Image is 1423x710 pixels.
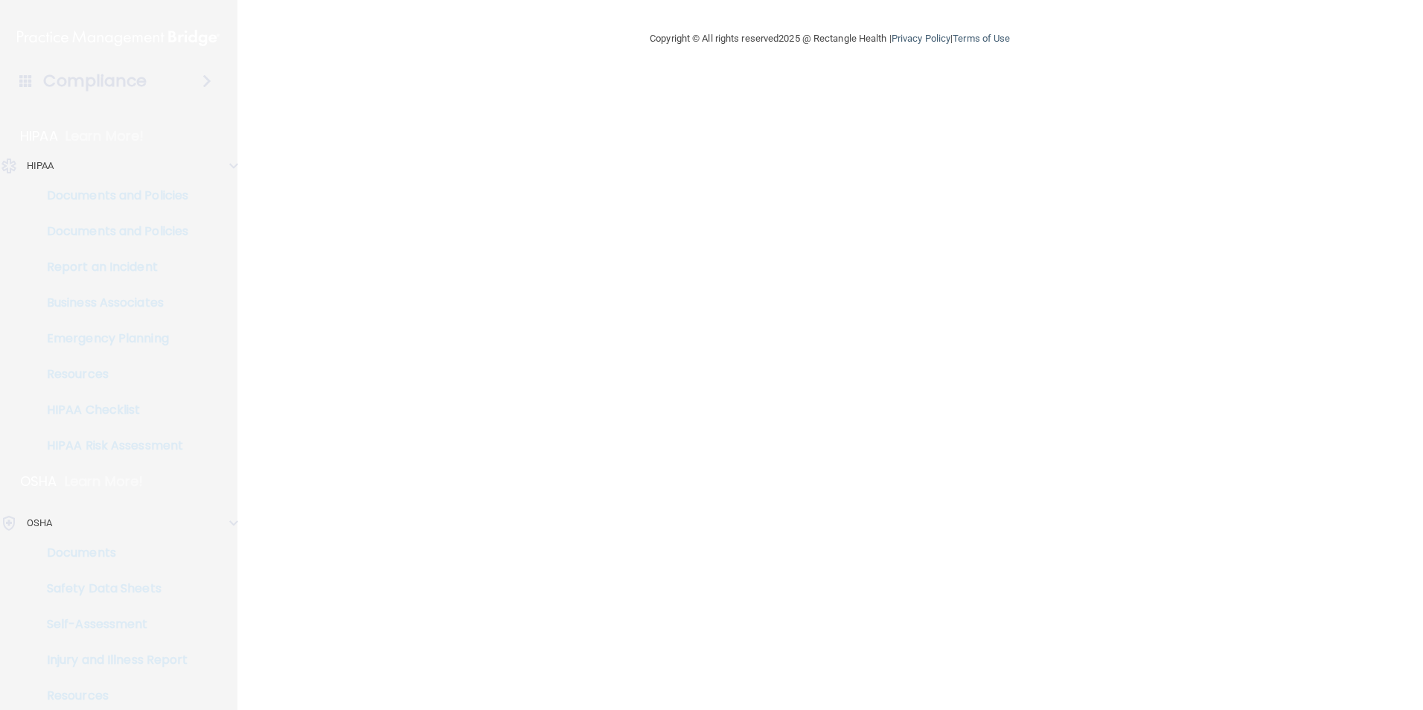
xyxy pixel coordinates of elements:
[10,367,213,382] p: Resources
[10,331,213,346] p: Emergency Planning
[10,546,213,560] p: Documents
[17,23,220,53] img: PMB logo
[10,438,213,453] p: HIPAA Risk Assessment
[953,33,1010,44] a: Terms of Use
[10,581,213,596] p: Safety Data Sheets
[558,15,1101,63] div: Copyright © All rights reserved 2025 @ Rectangle Health | |
[10,295,213,310] p: Business Associates
[27,514,52,532] p: OSHA
[20,127,58,145] p: HIPAA
[65,127,144,145] p: Learn More!
[27,157,54,175] p: HIPAA
[892,33,950,44] a: Privacy Policy
[10,224,213,239] p: Documents and Policies
[10,188,213,203] p: Documents and Policies
[65,473,144,490] p: Learn More!
[10,617,213,632] p: Self-Assessment
[10,260,213,275] p: Report an Incident
[20,473,57,490] p: OSHA
[10,688,213,703] p: Resources
[10,403,213,418] p: HIPAA Checklist
[43,71,147,92] h4: Compliance
[10,653,213,668] p: Injury and Illness Report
